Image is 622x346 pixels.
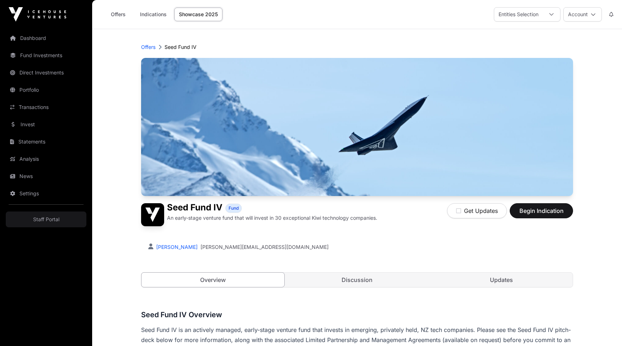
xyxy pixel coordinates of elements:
[519,206,564,215] span: Begin Indication
[6,151,86,167] a: Analysis
[141,58,573,196] img: Seed Fund IV
[6,47,86,63] a: Fund Investments
[141,273,573,287] nav: Tabs
[6,99,86,115] a: Transactions
[141,309,573,320] h3: Seed Fund IV Overview
[6,82,86,98] a: Portfolio
[510,210,573,218] a: Begin Indication
[494,8,543,21] div: Entities Selection
[6,168,86,184] a: News
[430,273,573,287] a: Updates
[141,44,155,51] a: Offers
[141,203,164,226] img: Seed Fund IV
[6,117,86,132] a: Invest
[586,311,622,346] iframe: Chat Widget
[510,203,573,218] button: Begin Indication
[155,244,198,250] a: [PERSON_NAME]
[286,273,429,287] a: Discussion
[6,186,86,201] a: Settings
[6,65,86,81] a: Direct Investments
[174,8,222,21] a: Showcase 2025
[447,203,507,218] button: Get Updates
[200,243,329,251] a: [PERSON_NAME][EMAIL_ADDRESS][DOMAIN_NAME]
[563,7,602,22] button: Account
[141,272,285,287] a: Overview
[9,7,66,22] img: Icehouse Ventures Logo
[229,205,239,211] span: Fund
[167,214,377,222] p: An early-stage venture fund that will invest in 30 exceptional Kiwi technology companies.
[6,30,86,46] a: Dashboard
[6,211,86,227] a: Staff Portal
[164,44,197,51] p: Seed Fund IV
[6,134,86,150] a: Statements
[167,203,222,213] h1: Seed Fund IV
[135,8,171,21] a: Indications
[104,8,132,21] a: Offers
